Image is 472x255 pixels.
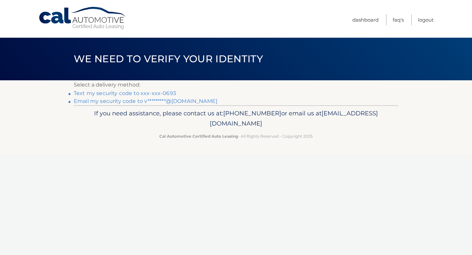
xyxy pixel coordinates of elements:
a: Cal Automotive [38,7,127,30]
p: - All Rights Reserved - Copyright 2025 [78,133,394,140]
p: Select a delivery method: [74,80,398,89]
a: Logout [418,14,434,25]
span: [PHONE_NUMBER] [223,109,281,117]
span: We need to verify your identity [74,53,263,65]
p: If you need assistance, please contact us at: or email us at [78,108,394,129]
a: Email my security code to v*********@[DOMAIN_NAME] [74,98,217,104]
strong: Cal Automotive Certified Auto Leasing [159,134,238,139]
a: Dashboard [352,14,379,25]
a: Text my security code to xxx-xxx-0693 [74,90,176,96]
a: FAQ's [393,14,404,25]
